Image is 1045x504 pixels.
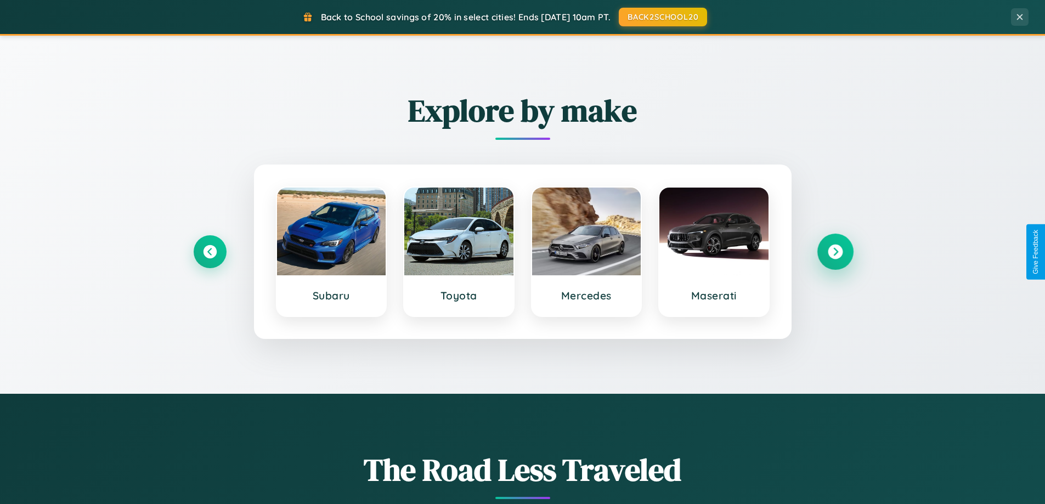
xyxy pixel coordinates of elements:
[619,8,707,26] button: BACK2SCHOOL20
[1032,230,1040,274] div: Give Feedback
[288,289,375,302] h3: Subaru
[415,289,502,302] h3: Toyota
[194,449,852,491] h1: The Road Less Traveled
[194,89,852,132] h2: Explore by make
[321,12,611,22] span: Back to School savings of 20% in select cities! Ends [DATE] 10am PT.
[543,289,630,302] h3: Mercedes
[670,289,758,302] h3: Maserati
